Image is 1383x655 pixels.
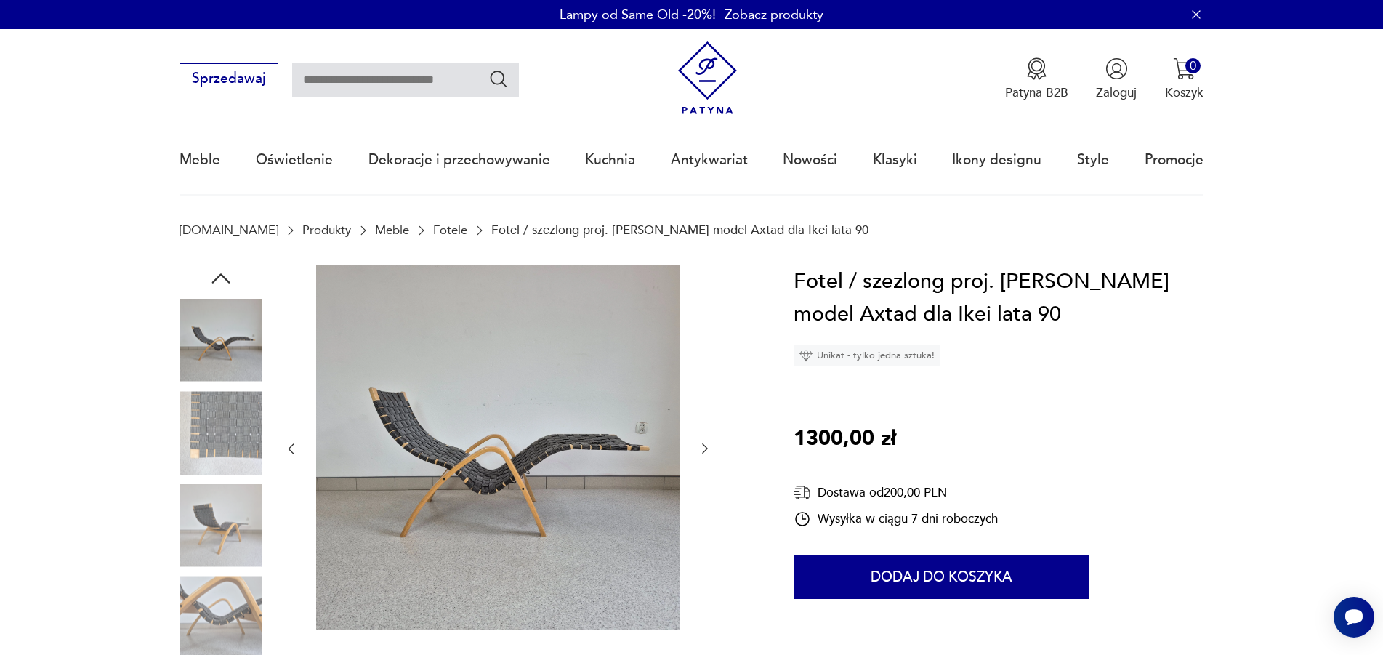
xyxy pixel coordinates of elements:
[671,126,748,193] a: Antykwariat
[180,74,278,86] a: Sprzedawaj
[1185,58,1201,73] div: 0
[725,6,823,24] a: Zobacz produkty
[794,265,1203,331] h1: Fotel / szezlong proj. [PERSON_NAME] model Axtad dla Ikei lata 90
[316,265,680,630] img: Zdjęcie produktu Fotel / szezlong proj. K. Samson model Axtad dla Ikei lata 90
[794,422,896,456] p: 1300,00 zł
[794,510,998,528] div: Wysyłka w ciągu 7 dni roboczych
[180,299,262,382] img: Zdjęcie produktu Fotel / szezlong proj. K. Samson model Axtad dla Ikei lata 90
[1096,84,1137,101] p: Zaloguj
[799,349,813,362] img: Ikona diamentu
[180,223,278,237] a: [DOMAIN_NAME]
[952,126,1041,193] a: Ikony designu
[375,223,409,237] a: Meble
[180,391,262,474] img: Zdjęcie produktu Fotel / szezlong proj. K. Samson model Axtad dla Ikei lata 90
[794,483,998,502] div: Dostawa od 200,00 PLN
[180,484,262,567] img: Zdjęcie produktu Fotel / szezlong proj. K. Samson model Axtad dla Ikei lata 90
[488,68,509,89] button: Szukaj
[671,41,744,115] img: Patyna - sklep z meblami i dekoracjami vintage
[1145,126,1203,193] a: Promocje
[794,345,940,366] div: Unikat - tylko jedna sztuka!
[1165,84,1203,101] p: Koszyk
[873,126,917,193] a: Klasyki
[256,126,333,193] a: Oświetlenie
[1165,57,1203,101] button: 0Koszyk
[783,126,837,193] a: Nowości
[1077,126,1109,193] a: Style
[1173,57,1195,80] img: Ikona koszyka
[560,6,716,24] p: Lampy od Same Old -20%!
[794,555,1089,599] button: Dodaj do koszyka
[585,126,635,193] a: Kuchnia
[1105,57,1128,80] img: Ikonka użytkownika
[180,126,220,193] a: Meble
[491,223,868,237] p: Fotel / szezlong proj. [PERSON_NAME] model Axtad dla Ikei lata 90
[302,223,351,237] a: Produkty
[1005,57,1068,101] a: Ikona medaluPatyna B2B
[1096,57,1137,101] button: Zaloguj
[180,63,278,95] button: Sprzedawaj
[794,483,811,502] img: Ikona dostawy
[368,126,550,193] a: Dekoracje i przechowywanie
[433,223,467,237] a: Fotele
[1005,57,1068,101] button: Patyna B2B
[1005,84,1068,101] p: Patyna B2B
[1025,57,1048,80] img: Ikona medalu
[1334,597,1374,638] iframe: Smartsupp widget button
